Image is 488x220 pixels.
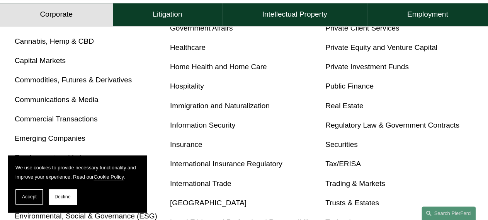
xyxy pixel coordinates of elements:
a: Hospitality [170,82,204,90]
a: Cannabis, Hemp & CBD [15,37,94,45]
a: Regulatory Law & Government Contracts [325,121,459,129]
a: Real Estate [325,102,363,110]
a: Trading & Markets [325,179,385,188]
a: Government Affairs [170,24,233,32]
h4: Corporate [40,10,73,19]
a: Information Security [170,121,235,129]
a: Home Health and Home Care [170,63,267,71]
a: Capital Markets [15,56,66,65]
p: We use cookies to provide necessary functionality and improve your experience. Read our . [15,163,139,181]
a: Emerging Companies [15,134,85,142]
a: Trusts & Estates [325,199,379,207]
button: Decline [49,189,77,205]
a: Commodities, Futures & Derivatives [15,76,132,84]
a: International Trade [170,179,231,188]
button: Accept [15,189,43,205]
span: Decline [54,194,71,200]
a: Private Equity and Venture Capital [325,43,437,51]
a: Tax/ERISA [325,160,361,168]
a: Commercial Transactions [15,115,98,123]
a: International Insurance Regulatory [170,160,282,168]
a: Environmental, Social & Governance (ESG) [15,212,157,220]
a: Cookie Policy [94,174,124,180]
span: Accept [22,194,37,200]
a: [GEOGRAPHIC_DATA] [170,199,247,207]
a: Communications & Media [15,96,99,104]
h4: Litigation [153,10,182,19]
a: Public Finance [325,82,374,90]
h4: Intellectual Property [262,10,327,19]
a: Search this site [422,206,476,220]
h4: Employment [407,10,448,19]
a: Healthcare [170,43,206,51]
a: Private Client Services [325,24,399,32]
a: Immigration and Naturalization [170,102,270,110]
a: Insurance [170,140,202,148]
a: Securities [325,140,358,148]
a: Employment and Labor [15,153,91,162]
section: Cookie banner [8,155,147,212]
a: Private Investment Funds [325,63,409,71]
